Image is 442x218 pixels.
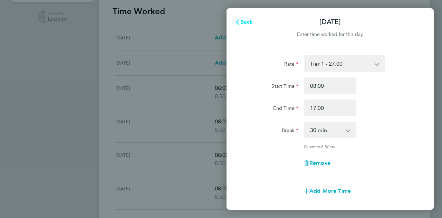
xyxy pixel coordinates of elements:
[304,77,356,94] input: E.g. 08:00
[304,160,330,166] button: Remove
[273,105,298,113] label: End Time
[271,83,298,91] label: Start Time
[304,188,351,194] button: Add More Time
[319,17,341,27] p: [DATE]
[284,61,298,69] label: Rate
[240,19,253,25] span: Back
[321,144,329,149] span: 8.50
[228,15,260,29] button: Back
[309,160,330,166] span: Remove
[304,144,385,149] div: Quantity: hrs
[304,99,356,116] input: E.g. 18:00
[309,188,351,194] span: Add More Time
[227,30,434,39] div: Enter time worked for this day.
[282,127,298,135] label: Break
